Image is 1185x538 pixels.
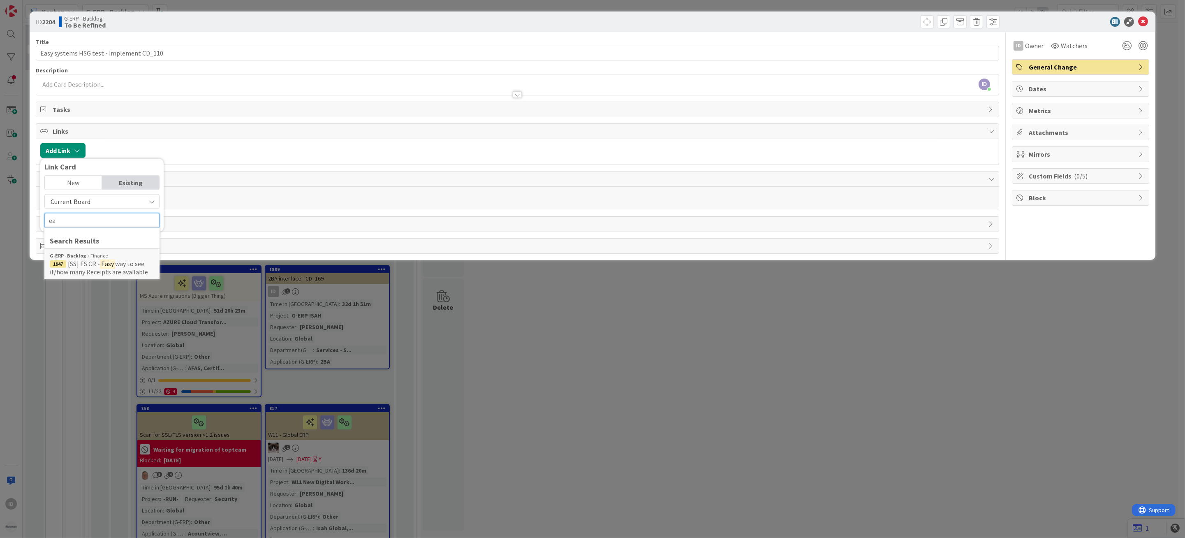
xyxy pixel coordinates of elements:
[1061,41,1088,51] span: Watchers
[40,143,86,158] button: Add Link
[42,18,55,26] b: 2204
[36,38,49,46] label: Title
[53,219,984,229] span: History
[68,260,100,268] span: [SS] ES CR -
[100,258,115,269] mark: Easy
[102,176,159,190] div: Existing
[53,174,984,184] span: Comments
[1025,41,1044,51] span: Owner
[36,17,55,27] span: ID
[44,213,160,228] input: Search for card by title or ID
[36,67,68,74] span: Description
[53,104,984,114] span: Tasks
[44,163,160,171] div: Link Card
[50,260,148,276] span: way to see if/how many Receipts are available
[1029,149,1134,159] span: Mirrors
[50,235,154,246] div: Search Results
[53,126,984,136] span: Links
[1029,171,1134,181] span: Custom Fields
[1029,193,1134,203] span: Block
[1029,106,1134,116] span: Metrics
[51,197,90,206] span: Current Board
[64,22,106,28] b: To Be Refined
[50,260,66,268] div: 1947
[36,46,999,60] input: type card name here...
[1029,84,1134,94] span: Dates
[53,241,984,251] span: Exit Criteria
[1074,172,1088,180] span: ( 0/5 )
[1014,41,1023,51] div: ID
[50,252,154,260] div: Finance
[1029,62,1134,72] span: General Change
[979,79,990,90] span: ID
[45,176,102,190] div: New
[64,15,106,22] span: G-ERP - Backlog
[1029,128,1134,137] span: Attachments
[50,252,86,260] b: G-ERP - Backlog
[17,1,37,11] span: Support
